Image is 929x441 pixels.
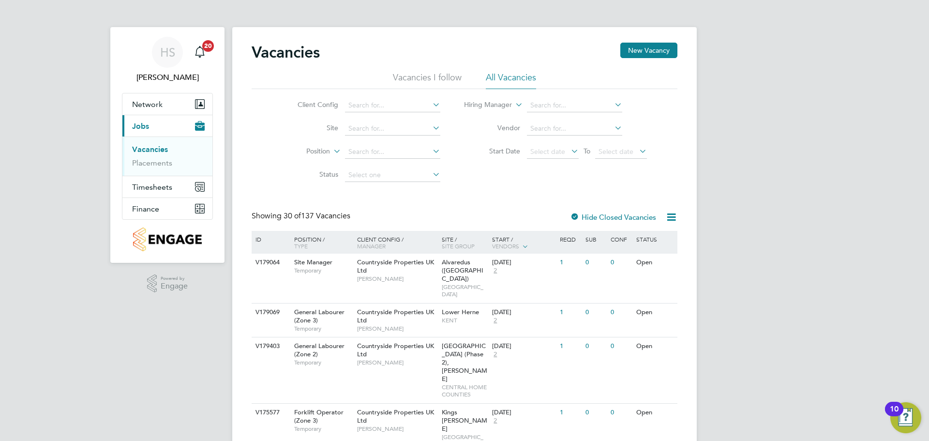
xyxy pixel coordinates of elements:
span: Select date [530,147,565,156]
label: Start Date [464,147,520,155]
span: Network [132,100,163,109]
span: Countryside Properties UK Ltd [357,342,434,358]
div: Open [634,254,676,272]
span: HS [160,46,175,59]
span: Vendors [492,242,519,250]
div: 1 [557,337,583,355]
input: Search for... [345,122,440,136]
a: 20 [190,37,210,68]
span: 2 [492,417,498,425]
div: Jobs [122,137,212,176]
label: Status [283,170,338,179]
span: [GEOGRAPHIC_DATA] (Phase 2), [PERSON_NAME] [442,342,487,383]
label: Hiring Manager [456,100,512,110]
span: Countryside Properties UK Ltd [357,308,434,324]
h2: Vacancies [252,43,320,62]
div: Client Config / [355,231,439,254]
span: Temporary [294,267,352,274]
li: Vacancies I follow [393,72,462,89]
span: General Labourer (Zone 3) [294,308,345,324]
button: Finance [122,198,212,219]
a: Placements [132,158,172,167]
input: Search for... [345,145,440,159]
div: V175577 [253,404,287,422]
span: Countryside Properties UK Ltd [357,258,434,274]
span: [GEOGRAPHIC_DATA] [442,283,488,298]
span: Site Group [442,242,475,250]
span: Select date [599,147,633,156]
div: 0 [583,254,608,272]
span: General Labourer (Zone 2) [294,342,345,358]
span: Finance [132,204,159,213]
span: Jobs [132,122,149,131]
div: Position / [287,231,355,254]
span: Timesheets [132,182,172,192]
label: Vendor [464,123,520,132]
div: 0 [583,337,608,355]
div: 0 [608,304,633,321]
div: [DATE] [492,342,555,350]
div: V179069 [253,304,287,321]
input: Select one [345,168,440,182]
span: Kings [PERSON_NAME] [442,408,487,433]
div: Open [634,337,676,355]
button: Jobs [122,115,212,137]
div: Showing [252,211,352,221]
span: Alvaredus ([GEOGRAPHIC_DATA]) [442,258,483,283]
span: 30 of [284,211,301,221]
span: Manager [357,242,386,250]
span: 137 Vacancies [284,211,350,221]
span: Type [294,242,308,250]
a: Vacancies [132,145,168,154]
span: To [581,145,593,157]
div: [DATE] [492,259,555,267]
button: Timesheets [122,176,212,198]
div: 0 [583,404,608,422]
div: [DATE] [492,409,555,417]
label: Client Config [283,100,338,109]
span: Temporary [294,325,352,333]
span: Harry Slater [122,72,213,83]
div: 0 [608,337,633,355]
span: Lower Herne [442,308,479,316]
span: 2 [492,267,498,275]
span: KENT [442,317,488,324]
a: HS[PERSON_NAME] [122,37,213,83]
img: countryside-properties-logo-retina.png [133,228,201,251]
div: Sub [583,231,608,247]
span: Powered by [161,274,188,283]
a: Powered byEngage [147,274,188,293]
span: [PERSON_NAME] [357,359,437,366]
div: Status [634,231,676,247]
nav: Main navigation [110,27,225,263]
label: Site [283,123,338,132]
span: [PERSON_NAME] [357,325,437,333]
div: Open [634,404,676,422]
div: 0 [608,254,633,272]
label: Hide Closed Vacancies [570,213,656,222]
div: Start / [490,231,557,255]
div: Site / [439,231,490,254]
div: 1 [557,254,583,272]
span: Forklift Operator (Zone 3) [294,408,344,425]
button: Network [122,93,212,115]
input: Search for... [345,99,440,112]
span: 2 [492,317,498,325]
label: Position [274,147,330,156]
li: All Vacancies [486,72,536,89]
div: Reqd [557,231,583,247]
span: [PERSON_NAME] [357,275,437,283]
span: [PERSON_NAME] [357,425,437,433]
input: Search for... [527,99,622,112]
span: Site Manager [294,258,332,266]
div: V179064 [253,254,287,272]
div: [DATE] [492,308,555,317]
div: 1 [557,404,583,422]
div: Open [634,304,676,321]
a: Go to home page [122,228,213,251]
div: 1 [557,304,583,321]
div: V179403 [253,337,287,355]
span: 20 [202,40,214,52]
span: CENTRAL HOME COUNTIES [442,383,488,398]
div: ID [253,231,287,247]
